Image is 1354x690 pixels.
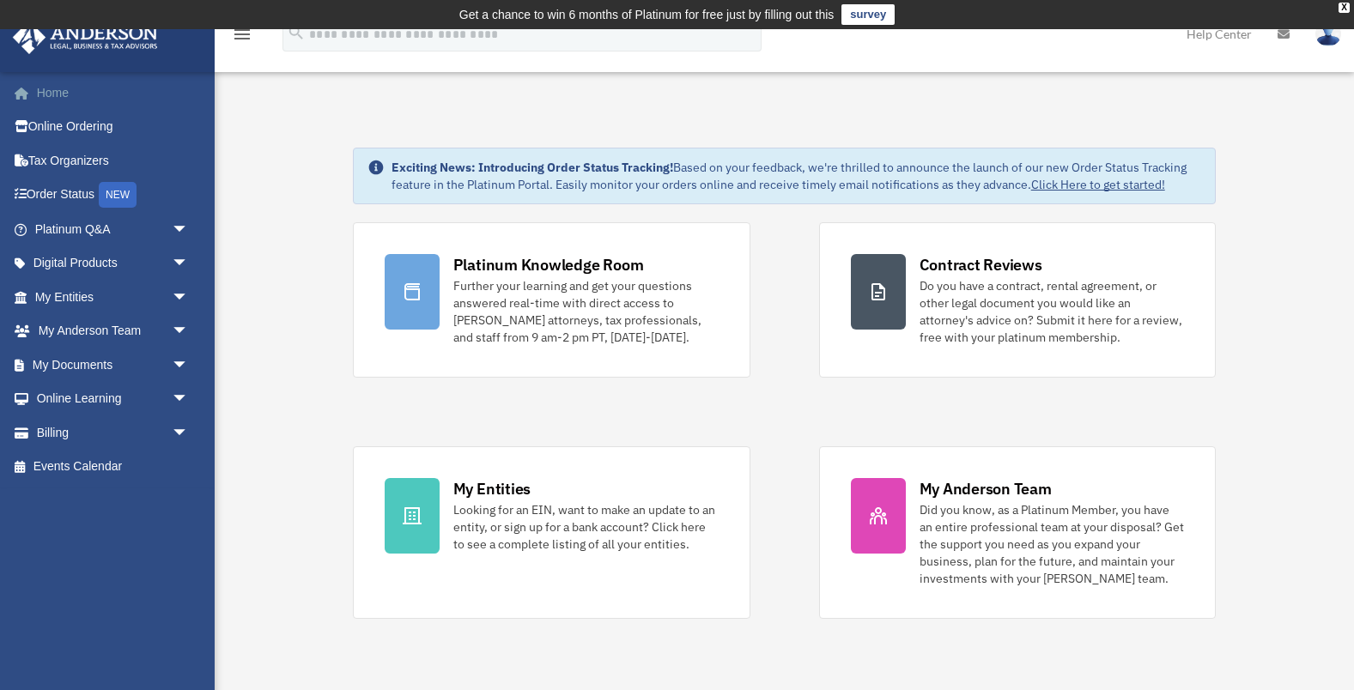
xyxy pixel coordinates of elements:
[459,4,835,25] div: Get a chance to win 6 months of Platinum for free just by filling out this
[172,246,206,281] span: arrow_drop_down
[12,76,215,110] a: Home
[172,314,206,349] span: arrow_drop_down
[232,24,252,45] i: menu
[841,4,895,25] a: survey
[12,110,215,144] a: Online Ordering
[12,280,215,314] a: My Entitiesarrow_drop_down
[172,382,206,417] span: arrow_drop_down
[819,446,1217,619] a: My Anderson Team Did you know, as a Platinum Member, you have an entire professional team at your...
[12,348,215,382] a: My Documentsarrow_drop_down
[12,382,215,416] a: Online Learningarrow_drop_down
[453,254,644,275] div: Platinum Knowledge Room
[8,21,163,54] img: Anderson Advisors Platinum Portal
[12,450,215,484] a: Events Calendar
[392,160,673,175] strong: Exciting News: Introducing Order Status Tracking!
[1315,21,1341,46] img: User Pic
[99,182,137,208] div: NEW
[232,30,252,45] a: menu
[453,277,719,346] div: Further your learning and get your questions answered real-time with direct access to [PERSON_NAM...
[453,501,719,553] div: Looking for an EIN, want to make an update to an entity, or sign up for a bank account? Click her...
[353,222,750,378] a: Platinum Knowledge Room Further your learning and get your questions answered real-time with dire...
[1339,3,1350,13] div: close
[12,212,215,246] a: Platinum Q&Aarrow_drop_down
[920,254,1042,275] div: Contract Reviews
[1031,177,1165,192] a: Click Here to get started!
[920,277,1185,346] div: Do you have a contract, rental agreement, or other legal document you would like an attorney's ad...
[920,478,1052,499] div: My Anderson Team
[172,415,206,451] span: arrow_drop_down
[172,348,206,383] span: arrow_drop_down
[172,212,206,247] span: arrow_drop_down
[12,415,215,450] a: Billingarrow_drop_down
[819,222,1217,378] a: Contract Reviews Do you have a contract, rental agreement, or other legal document you would like...
[287,23,306,42] i: search
[353,446,750,619] a: My Entities Looking for an EIN, want to make an update to an entity, or sign up for a bank accoun...
[12,314,215,348] a: My Anderson Teamarrow_drop_down
[12,246,215,281] a: Digital Productsarrow_drop_down
[172,280,206,315] span: arrow_drop_down
[12,143,215,178] a: Tax Organizers
[392,159,1202,193] div: Based on your feedback, we're thrilled to announce the launch of our new Order Status Tracking fe...
[920,501,1185,587] div: Did you know, as a Platinum Member, you have an entire professional team at your disposal? Get th...
[12,178,215,213] a: Order StatusNEW
[453,478,531,499] div: My Entities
